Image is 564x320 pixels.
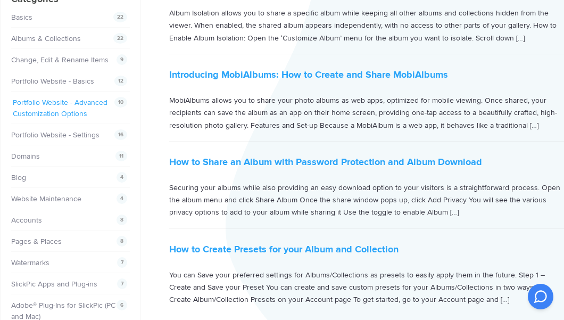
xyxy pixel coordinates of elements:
span: 16 [114,129,127,140]
a: Basics [11,13,32,22]
span: 4 [117,193,127,204]
span: 7 [117,278,127,289]
p: Album Isolation allows you to share a specific album while keeping all other albums and collectio... [169,7,564,44]
a: Website Maintenance [11,194,81,203]
a: Blog [11,173,26,182]
span: 8 [117,215,127,225]
span: 22 [113,33,127,44]
span: 11 [115,151,127,161]
span: 10 [114,97,127,108]
span: 9 [117,54,127,65]
a: Watermarks [11,258,49,267]
a: SlickPic Apps and Plug-ins [11,280,97,289]
a: How to Create Presets for your Album and Collection [169,243,399,255]
span: 7 [117,257,127,268]
span: 12 [114,76,127,86]
span: 8 [117,236,127,247]
a: Introducing MobiAlbums: How to Create and Share MobiAlbums [169,69,448,80]
a: Accounts [11,216,42,225]
a: Albums & Collections [11,34,81,43]
span: 6 [117,300,127,310]
span: 4 [117,172,127,183]
a: Portfolio Website - Settings [11,130,99,140]
a: Portfolio Website - Advanced Customization Options [13,98,107,118]
a: Portfolio Website - Basics [11,77,94,86]
span: 22 [113,12,127,22]
a: Domains [11,152,40,161]
p: Securing your albums while also providing an easy download option to your visitors is a straightf... [169,182,564,219]
a: How to Share an Album with Password Protection and Album Download [169,156,482,168]
p: MobiAlbums allows you to share your photo albums as web apps, optimized for mobile viewing. Once ... [169,94,564,132]
a: Change, Edit & Rename Items [11,55,109,64]
a: Pages & Places [11,237,62,246]
p: You can Save your preferred settings for Albums/Collections as presets to easily apply them in th... [169,269,564,306]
